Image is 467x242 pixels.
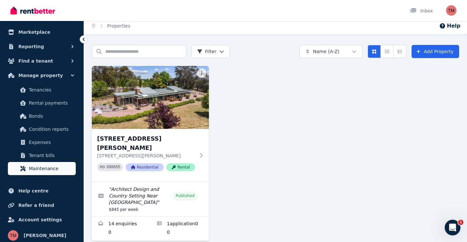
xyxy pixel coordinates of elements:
img: RentBetter [10,6,55,15]
button: Filter [192,45,230,58]
span: 1 [458,220,463,225]
span: Marketplace [18,28,50,36]
button: Manage property [5,69,78,82]
div: View options [368,45,406,58]
span: Refer a friend [18,201,54,209]
span: Tenant bills [29,151,73,159]
span: Maintenance [29,165,73,172]
a: Edit listing: Architect Design and Country Setting Near Canberra [92,182,209,216]
span: Rental [166,163,195,171]
button: Find a tenant [5,54,78,68]
span: Rental payments [29,99,73,107]
span: Residential [126,163,164,171]
code: 398855 [106,165,120,170]
button: Name (A-Z) [299,45,362,58]
button: Card view [368,45,381,58]
button: Reporting [5,40,78,53]
a: Marketplace [5,26,78,39]
a: Account settings [5,213,78,226]
span: Condition reports [29,125,73,133]
small: PID [100,165,105,169]
span: Find a tenant [18,57,53,65]
a: Maintenance [8,162,76,175]
img: Tony Mansfield [8,230,18,241]
span: Filter [197,48,216,55]
a: Condition reports [8,123,76,136]
a: Add Property [412,45,459,58]
span: Manage property [18,71,63,79]
span: Tenancies [29,86,73,94]
div: Inbox [410,8,433,14]
a: Refer a friend [5,199,78,212]
a: Tenant bills [8,149,76,162]
span: Account settings [18,216,62,224]
a: Tenancies [8,83,76,96]
img: 810 Norton Rd, Wamboin [92,66,209,129]
span: Expenses [29,138,73,146]
span: [PERSON_NAME] [24,232,66,239]
button: More options [197,69,206,78]
span: Reporting [18,43,44,50]
button: Help [439,22,460,30]
a: Bonds [8,110,76,123]
a: Rental payments [8,96,76,110]
span: Name (A-Z) [313,48,339,55]
a: Properties [107,23,131,29]
a: Enquiries for 810 Norton Rd, Wamboin [92,216,151,241]
button: Expanded list view [393,45,406,58]
button: Compact list view [380,45,394,58]
img: Tony Mansfield [446,5,457,16]
a: 810 Norton Rd, Wamboin[STREET_ADDRESS][PERSON_NAME][STREET_ADDRESS][PERSON_NAME]PID 398855Residen... [92,66,209,182]
a: Applications for 810 Norton Rd, Wamboin [151,216,209,241]
nav: Breadcrumb [84,17,138,34]
a: Help centre [5,184,78,197]
a: Expenses [8,136,76,149]
h3: [STREET_ADDRESS][PERSON_NAME] [97,134,195,152]
p: [STREET_ADDRESS][PERSON_NAME] [97,152,195,159]
span: Help centre [18,187,49,195]
span: Bonds [29,112,73,120]
iframe: Intercom live chat [445,220,460,235]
